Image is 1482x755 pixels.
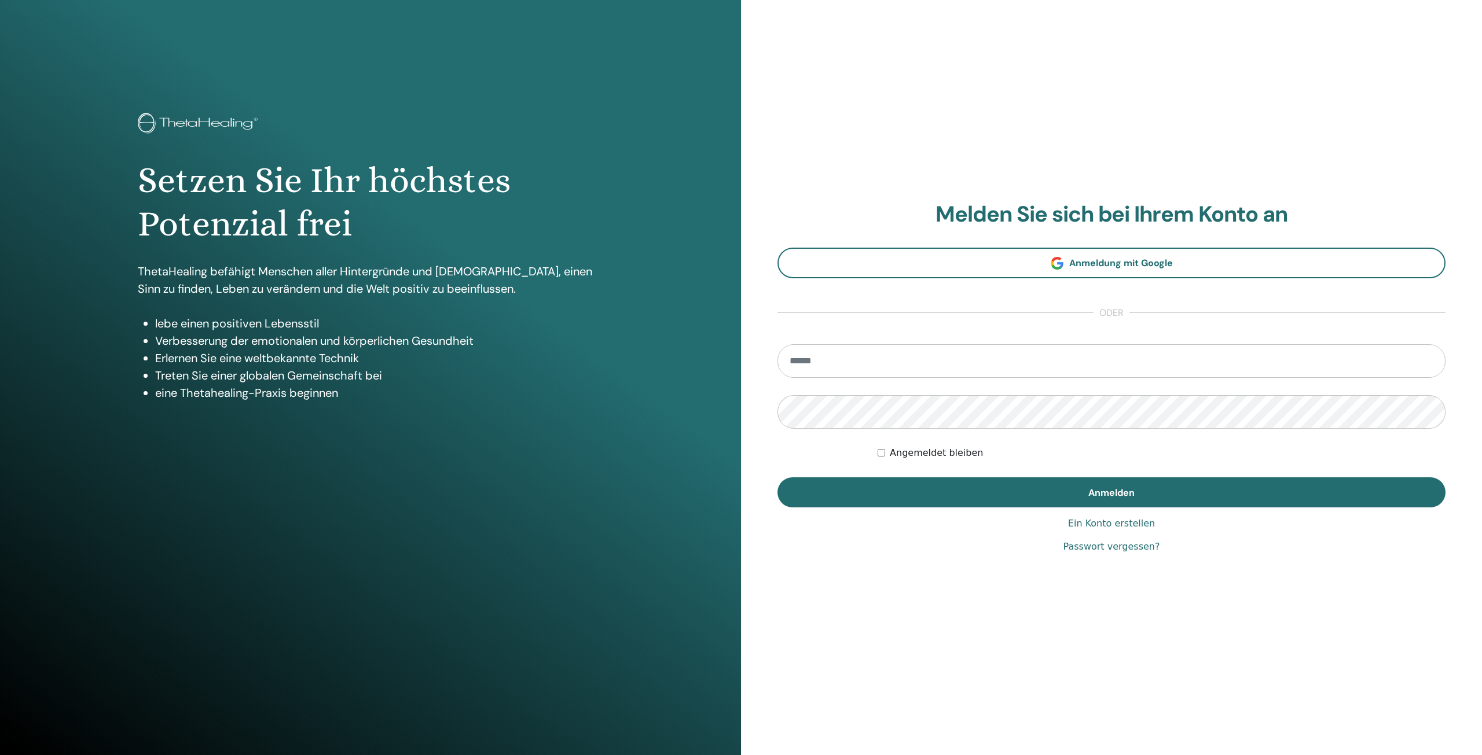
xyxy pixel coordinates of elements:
[1063,540,1160,554] a: Passwort vergessen?
[1088,487,1135,499] span: Anmelden
[1094,306,1129,320] span: oder
[1068,517,1155,531] a: Ein Konto erstellen
[155,384,603,402] li: eine Thetahealing-Praxis beginnen
[1069,257,1173,269] span: Anmeldung mit Google
[138,263,603,297] p: ThetaHealing befähigt Menschen aller Hintergründe und [DEMOGRAPHIC_DATA], einen Sinn zu finden, L...
[155,367,603,384] li: Treten Sie einer globalen Gemeinschaft bei
[138,159,603,245] h1: Setzen Sie Ihr höchstes Potenzial frei
[777,201,1446,228] h2: Melden Sie sich bei Ihrem Konto an
[878,446,1446,460] div: Keep me authenticated indefinitely or until I manually logout
[777,248,1446,278] a: Anmeldung mit Google
[155,349,603,367] li: Erlernen Sie eine weltbekannte Technik
[890,446,983,460] label: Angemeldet bleiben
[155,315,603,332] li: lebe einen positiven Lebensstil
[777,477,1446,507] button: Anmelden
[155,332,603,349] li: Verbesserung der emotionalen und körperlichen Gesundheit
